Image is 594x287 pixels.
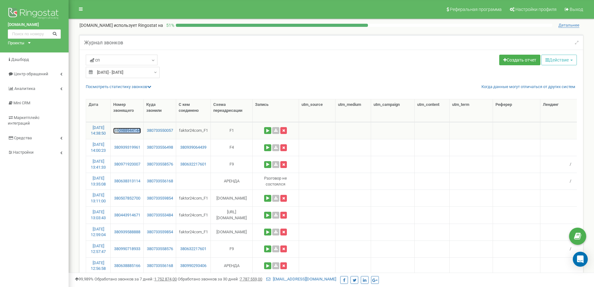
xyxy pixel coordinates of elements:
span: Средства [14,136,32,140]
a: Скачать [272,161,279,168]
td: faktor24com_F1 [176,224,211,240]
a: Создать отчет [499,55,540,65]
a: Скачать [272,127,279,134]
a: 380733553484 [146,212,173,218]
a: 380990293406 [179,263,208,269]
span: / [570,162,571,166]
div: Проекты [8,40,24,46]
a: [DATE] 12:59:04 [91,227,106,237]
a: 380971920007 [113,161,141,167]
a: [DATE] 12:56:58 [91,260,106,271]
span: / [570,179,571,183]
td: faktor24com_F1 [176,190,211,206]
td: F4 [211,139,253,156]
span: Аналитика [14,86,35,91]
th: Дата [86,99,111,122]
a: 380733556168 [146,178,173,184]
span: 99,989% [75,277,94,281]
td: faktor24com_F1 [176,122,211,139]
a: [DATE] 13:41:33 [91,159,106,170]
td: F1 [211,122,253,139]
a: 380733559854 [146,195,173,201]
a: 380733556168 [146,263,173,269]
td: faktor24com_F1 [176,206,211,223]
a: 380733559854 [146,229,173,235]
button: Удалить запись [280,245,287,252]
th: Запись [253,99,299,122]
a: 380733550057 [146,128,173,134]
a: 380939064439 [179,145,208,151]
td: АРЕНДА [211,173,253,190]
a: 380638885166 [113,263,141,269]
td: АРЕНДА [211,257,253,274]
td: [DOMAIN_NAME] [211,224,253,240]
p: 51 % [163,22,176,28]
a: [DATE] 13:11:00 [91,193,106,203]
span: / [570,246,571,251]
a: Скачать [272,212,279,219]
td: Разговор не состоялся [253,173,299,190]
a: Скачать [272,229,279,235]
a: 380443914671 [113,212,141,218]
td: [DOMAIN_NAME] [211,190,253,206]
span: Дашборд [11,57,29,62]
th: utm_term [450,99,493,122]
a: Скачать [272,144,279,151]
input: Поиск по номеру [8,29,61,39]
div: Open Intercom Messenger [573,252,588,267]
span: Обработано звонков за 7 дней : [94,277,177,281]
span: Mini CRM [13,101,30,105]
img: Ringostat logo [8,6,61,22]
span: Маркетплейс интеграций [8,115,40,126]
a: 380939319961 [113,145,141,151]
span: использует Ringostat на [114,23,163,28]
a: 380632217601 [179,161,208,167]
a: Скачать [272,245,279,252]
button: Удалить запись [280,212,287,219]
th: utm_content [415,99,450,122]
button: Удалить запись [280,127,287,134]
a: 380733556498 [146,145,173,151]
a: 380507852700 [113,195,141,201]
th: Реферер [493,99,541,122]
button: Удалить запись [280,144,287,151]
th: Куда звонили [144,99,176,122]
u: 7 787 559,00 [240,277,262,281]
button: Удалить запись [280,262,287,269]
a: Когда данные могут отличаться от других систем [481,84,575,90]
a: 380733558576 [146,161,173,167]
a: 380988944144 [113,128,141,134]
td: [URL][DOMAIN_NAME] [211,206,253,223]
a: [DATE] 13:35:08 [91,176,106,186]
a: [DATE] 12:57:47 [91,244,106,254]
u: 1 752 874,00 [154,277,177,281]
a: Посмотреть cтатистику звонков [86,84,151,89]
a: [DATE] 14:38:50 [91,125,106,136]
p: [DOMAIN_NAME] [80,22,163,28]
a: сп [86,55,157,65]
a: Скачать [272,262,279,269]
th: utm_medium [336,99,371,122]
th: Схема переадресации [211,99,253,122]
span: Обработано звонков за 30 дней : [178,277,262,281]
a: 380632217601 [179,246,208,252]
a: [EMAIL_ADDRESS][DOMAIN_NAME] [266,277,336,281]
span: Настройки [13,150,34,155]
span: Настройки профиля [515,7,557,12]
button: Удалить запись [280,195,287,202]
th: С кем соединено [176,99,211,122]
td: F9 [211,156,253,173]
button: Удалить запись [280,161,287,168]
a: [DOMAIN_NAME] [8,22,61,28]
a: 380990718933 [113,246,141,252]
th: utm_campaign [371,99,415,122]
span: Центр обращений [14,72,48,76]
a: [DATE] 14:00:23 [91,142,106,153]
span: Детальнее [558,23,579,28]
button: Удалить запись [280,229,287,235]
td: F9 [211,240,253,257]
a: Скачать [272,195,279,202]
a: 380733558576 [146,246,173,252]
th: Номер звонящего [111,99,144,122]
span: сп [90,57,100,63]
